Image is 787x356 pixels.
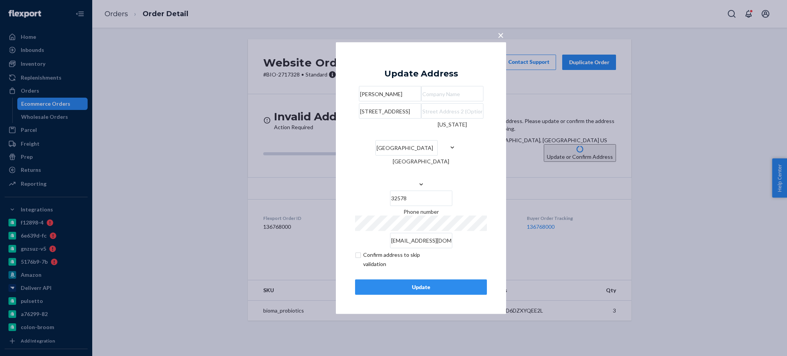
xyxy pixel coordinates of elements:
span: × [498,28,504,42]
span: Phone number [403,208,439,215]
input: Company Name [421,86,483,101]
input: Street Address 2 (Optional) [421,103,483,119]
input: Street Address [359,103,421,119]
input: [US_STATE] [452,128,453,144]
button: Update [355,279,487,294]
div: Update Address [384,69,458,78]
div: [US_STATE] [438,121,467,128]
input: [GEOGRAPHIC_DATA] [421,165,422,180]
input: Email (Only Required for International) [390,233,452,248]
div: Update [362,283,480,291]
input: City [375,140,438,155]
input: ZIP Code [390,190,452,206]
input: First & Last Name [359,86,421,101]
div: [GEOGRAPHIC_DATA] [393,157,449,165]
